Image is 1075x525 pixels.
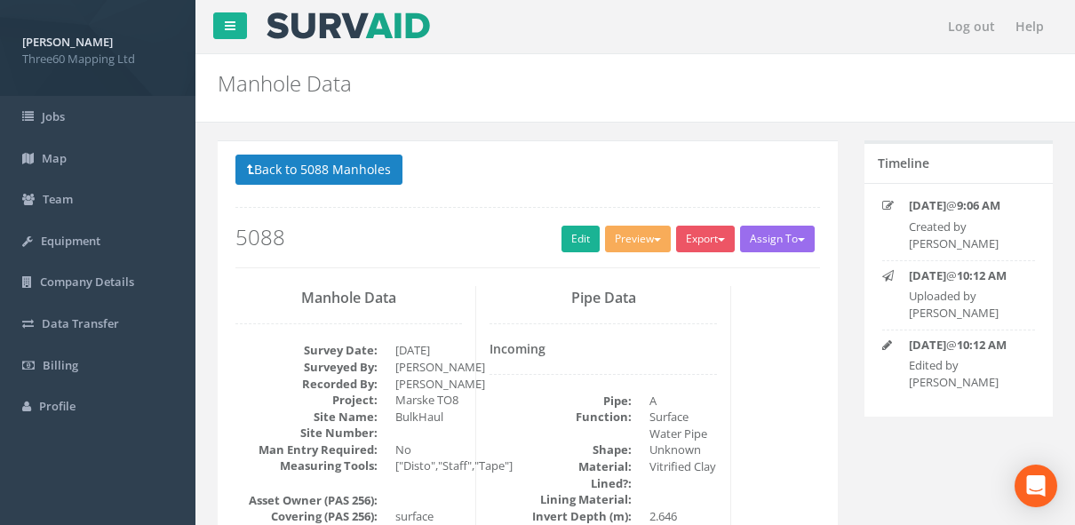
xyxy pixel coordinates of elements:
[235,376,378,393] dt: Recorded By:
[22,29,173,67] a: [PERSON_NAME] Three60 Mapping Ltd
[395,376,462,393] dd: [PERSON_NAME]
[218,72,909,95] h2: Manhole Data
[39,398,76,414] span: Profile
[490,393,632,410] dt: Pipe:
[561,226,600,252] a: Edit
[957,267,1007,283] strong: 10:12 AM
[235,508,378,525] dt: Covering (PAS 256):
[490,409,632,426] dt: Function:
[909,357,1032,390] p: Edited by [PERSON_NAME]
[909,267,1032,284] p: @
[235,425,378,441] dt: Site Number:
[878,156,929,170] h5: Timeline
[649,458,716,475] dd: Vitrified Clay
[490,290,716,306] h3: Pipe Data
[42,315,119,331] span: Data Transfer
[235,409,378,426] dt: Site Name:
[235,441,378,458] dt: Man Entry Required:
[235,226,820,249] h2: 5088
[40,274,134,290] span: Company Details
[235,359,378,376] dt: Surveyed By:
[649,441,716,458] dd: Unknown
[957,337,1007,353] strong: 10:12 AM
[395,457,462,474] dd: ["Disto","Staff","Tape"]
[909,219,1032,251] p: Created by [PERSON_NAME]
[490,458,632,475] dt: Material:
[909,337,946,353] strong: [DATE]
[649,393,716,410] dd: A
[235,392,378,409] dt: Project:
[42,150,67,166] span: Map
[490,491,632,508] dt: Lining Material:
[22,34,113,50] strong: [PERSON_NAME]
[740,226,815,252] button: Assign To
[909,267,946,283] strong: [DATE]
[395,392,462,409] dd: Marske TO8
[43,357,78,373] span: Billing
[235,492,378,509] dt: Asset Owner (PAS 256):
[676,226,735,252] button: Export
[490,342,716,355] h4: Incoming
[649,508,716,525] dd: 2.646
[42,108,65,124] span: Jobs
[490,475,632,492] dt: Lined?:
[909,337,1032,354] p: @
[490,508,632,525] dt: Invert Depth (m):
[909,197,946,213] strong: [DATE]
[235,342,378,359] dt: Survey Date:
[41,233,100,249] span: Equipment
[235,457,378,474] dt: Measuring Tools:
[395,409,462,426] dd: BulkHaul
[395,359,462,376] dd: [PERSON_NAME]
[605,226,671,252] button: Preview
[395,342,462,359] dd: [DATE]
[490,441,632,458] dt: Shape:
[957,197,1000,213] strong: 9:06 AM
[22,51,173,68] span: Three60 Mapping Ltd
[909,197,1032,214] p: @
[235,155,402,185] button: Back to 5088 Manholes
[395,441,462,458] dd: No
[1015,465,1057,507] div: Open Intercom Messenger
[909,288,1032,321] p: Uploaded by [PERSON_NAME]
[235,290,462,306] h3: Manhole Data
[43,191,73,207] span: Team
[649,409,716,441] dd: Surface Water Pipe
